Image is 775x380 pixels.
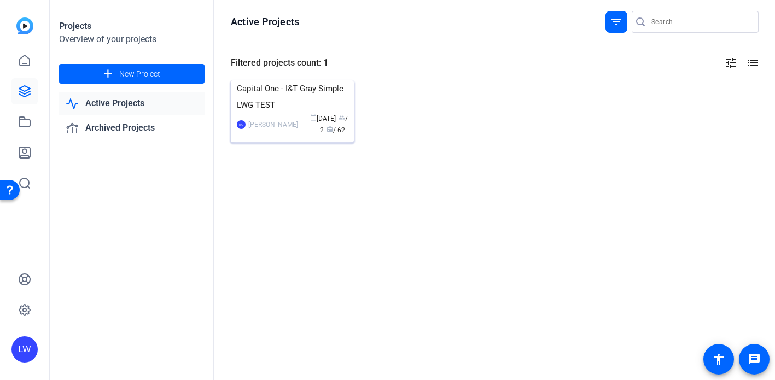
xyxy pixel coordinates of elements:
[119,68,160,80] span: New Project
[237,120,246,129] div: MC
[327,126,333,132] span: radio
[745,56,759,69] mat-icon: list
[59,33,205,46] div: Overview of your projects
[327,126,345,134] span: / 62
[231,56,328,69] div: Filtered projects count: 1
[651,15,750,28] input: Search
[339,114,345,121] span: group
[610,15,623,28] mat-icon: filter_list
[310,114,317,121] span: calendar_today
[59,64,205,84] button: New Project
[101,67,115,81] mat-icon: add
[11,336,38,363] div: LW
[59,92,205,115] a: Active Projects
[16,17,33,34] img: blue-gradient.svg
[712,353,725,366] mat-icon: accessibility
[310,115,336,122] span: [DATE]
[248,119,298,130] div: [PERSON_NAME]
[231,15,299,28] h1: Active Projects
[724,56,737,69] mat-icon: tune
[748,353,761,366] mat-icon: message
[237,80,348,113] div: Capital One - I&T Gray Simple LWG TEST
[59,117,205,139] a: Archived Projects
[59,20,205,33] div: Projects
